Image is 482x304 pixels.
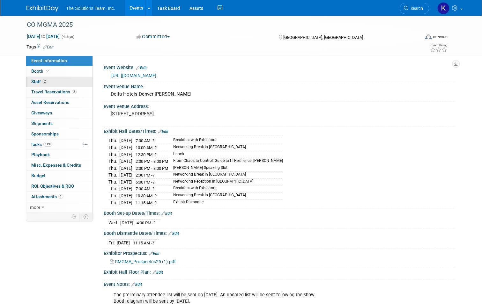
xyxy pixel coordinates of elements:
span: ? [152,173,154,177]
a: Misc. Expenses & Credits [26,160,93,170]
a: more [26,202,93,213]
div: CO MGMA 2025 [25,19,412,31]
span: 10:30 AM - [136,193,157,198]
span: CMGMA_Prospectus25 (1).pdf [115,259,176,264]
td: [DATE] [119,137,132,144]
a: Sponsorships [26,129,93,139]
span: 11% [43,142,52,147]
span: Event Information [31,58,67,63]
td: [DATE] [119,165,132,172]
a: Edit [168,231,179,236]
span: 10:00 AM - [136,145,157,150]
span: Search [408,6,423,11]
a: Budget [26,171,93,181]
td: Lunch [169,151,283,158]
span: Budget [31,173,46,178]
a: Edit [152,270,163,275]
span: Misc. Expenses & Credits [31,163,81,168]
td: Networking Reception in [GEOGRAPHIC_DATA] [169,178,283,185]
div: Event Venue Name: [104,82,456,90]
span: ? [152,241,154,245]
span: Travel Reservations [31,89,77,94]
td: [DATE] [117,239,130,246]
td: [DATE] [119,185,132,192]
td: Toggle Event Tabs [80,213,93,221]
span: 11:15 AM - [133,241,154,245]
a: Staff2 [26,77,93,87]
div: Exhibit Hall Dates/Times: [104,127,456,135]
span: ? [153,221,155,225]
a: CMGMA_Prospectus25 (1).pdf [110,259,176,264]
span: Booth [31,69,51,74]
div: Exhibit Hall Floor Plan: [104,267,456,276]
a: Asset Reservations [26,98,93,108]
i: Booth reservation complete [46,69,49,73]
td: [DATE] [119,151,132,158]
td: Thu. [108,172,119,179]
td: Fri. [108,192,119,199]
a: Edit [136,66,147,70]
div: Event Format [385,33,448,43]
td: Thu. [108,137,119,144]
span: Tasks [31,142,52,147]
span: The Solutions Team, Inc. [66,6,115,11]
a: Playbook [26,150,93,160]
span: ROI, Objectives & ROO [31,184,74,189]
u: The preliminary attendee list will be sent on [DATE]. An updated list will be sent following the ... [114,292,315,298]
td: [PERSON_NAME] Speaking Slot [169,165,283,172]
span: Asset Reservations [31,100,69,105]
img: Format-Inperson.png [425,34,432,39]
td: [DATE] [120,219,133,226]
span: Staff [31,79,47,84]
td: Networking Break in [GEOGRAPHIC_DATA] [169,172,283,179]
span: ? [152,138,154,143]
td: [DATE] [119,144,132,151]
span: 2 [42,79,47,84]
div: Exhibitor Prospectus: [104,249,456,257]
a: Edit [43,45,54,49]
a: Event Information [26,56,93,66]
span: Attachments [31,194,63,199]
td: Wed. [108,219,120,226]
td: Thu. [108,144,119,151]
span: ? [155,193,157,198]
td: Exhibit Dismantle [169,199,283,206]
td: Personalize Event Tab Strip [69,213,80,221]
span: ? [152,186,154,191]
td: Thu. [108,158,119,165]
span: 3 [72,90,77,94]
span: 5:00 PM - [136,180,154,185]
td: Thu. [108,151,119,158]
button: Committed [134,33,172,40]
div: Event Notes: [104,279,456,288]
td: Fri. [108,199,119,206]
span: 1 [58,194,63,199]
td: Thu. [108,178,119,185]
div: In-Person [433,34,448,39]
span: 2:30 PM - [136,173,154,177]
td: Tags [26,44,54,50]
div: Event Website: [104,63,456,71]
span: 7:30 AM - [136,138,154,143]
span: 2:00 PM - 3:00 PM [136,166,168,171]
span: (4 days) [61,35,74,39]
span: Shipments [31,121,53,126]
span: Sponsorships [31,131,59,136]
img: Kaelon Harris [437,2,449,14]
span: 11:15 AM - [136,200,157,205]
a: Giveaways [26,108,93,118]
div: Booth Dismantle Dates/Times: [104,228,456,237]
span: 4:00 PM - [137,221,155,225]
a: Tasks11% [26,140,93,150]
a: Travel Reservations3 [26,87,93,97]
a: Edit [149,251,159,256]
a: [URL][DOMAIN_NAME] [111,73,156,78]
img: ExhibitDay [26,5,58,12]
span: [GEOGRAPHIC_DATA], [GEOGRAPHIC_DATA] [283,35,363,40]
div: Event Venue Address: [104,102,456,110]
td: Breakfast with Exhibitors [169,185,283,192]
pre: [STREET_ADDRESS] [111,111,243,117]
td: [DATE] [119,199,132,206]
a: Search [400,3,429,14]
div: Delta Hotels Denver [PERSON_NAME] [108,89,451,99]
